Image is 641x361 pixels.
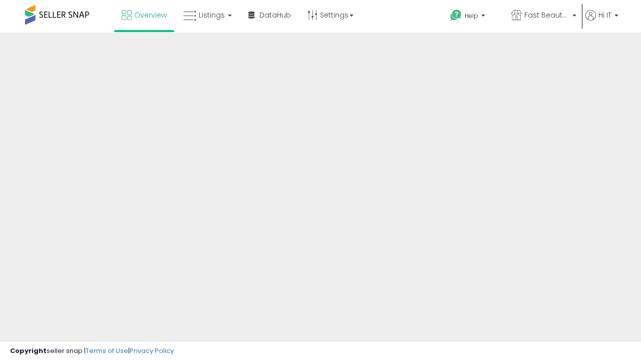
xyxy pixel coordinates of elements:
[585,10,618,33] a: Hi IT
[10,346,47,355] strong: Copyright
[442,2,502,33] a: Help
[134,10,167,20] span: Overview
[130,346,174,355] a: Privacy Policy
[86,346,128,355] a: Terms of Use
[465,12,478,20] span: Help
[450,9,462,22] i: Get Help
[524,10,569,20] span: Fast Beauty ([GEOGRAPHIC_DATA])
[598,10,611,20] span: Hi IT
[199,10,225,20] span: Listings
[259,10,291,20] span: DataHub
[10,346,174,356] div: seller snap | |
